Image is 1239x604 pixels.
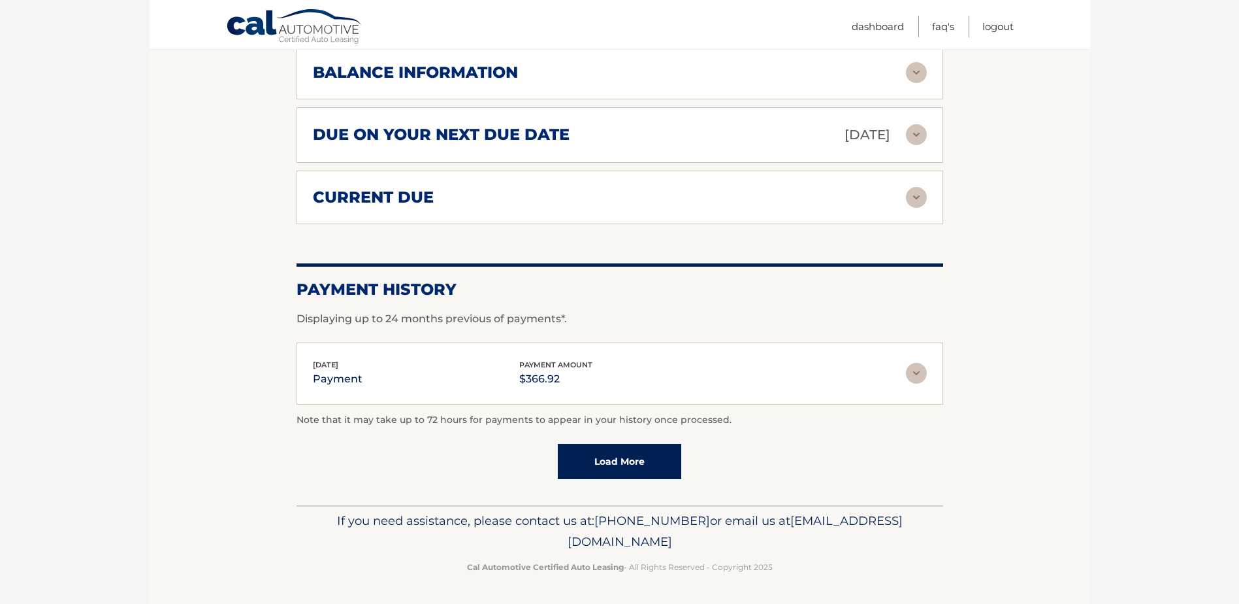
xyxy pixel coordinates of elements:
[313,63,518,82] h2: balance information
[558,444,681,479] a: Load More
[313,370,362,388] p: payment
[845,124,890,146] p: [DATE]
[932,16,954,37] a: FAQ's
[226,8,363,46] a: Cal Automotive
[313,125,570,144] h2: due on your next due date
[906,124,927,145] img: accordion-rest.svg
[982,16,1014,37] a: Logout
[519,370,592,388] p: $366.92
[305,511,935,552] p: If you need assistance, please contact us at: or email us at
[519,360,592,369] span: payment amount
[297,412,943,428] p: Note that it may take up to 72 hours for payments to appear in your history once processed.
[297,280,943,299] h2: Payment History
[906,62,927,83] img: accordion-rest.svg
[297,311,943,327] p: Displaying up to 24 months previous of payments*.
[313,360,338,369] span: [DATE]
[467,562,624,572] strong: Cal Automotive Certified Auto Leasing
[594,513,710,528] span: [PHONE_NUMBER]
[313,188,434,207] h2: current due
[852,16,904,37] a: Dashboard
[906,363,927,384] img: accordion-rest.svg
[906,187,927,208] img: accordion-rest.svg
[305,560,935,574] p: - All Rights Reserved - Copyright 2025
